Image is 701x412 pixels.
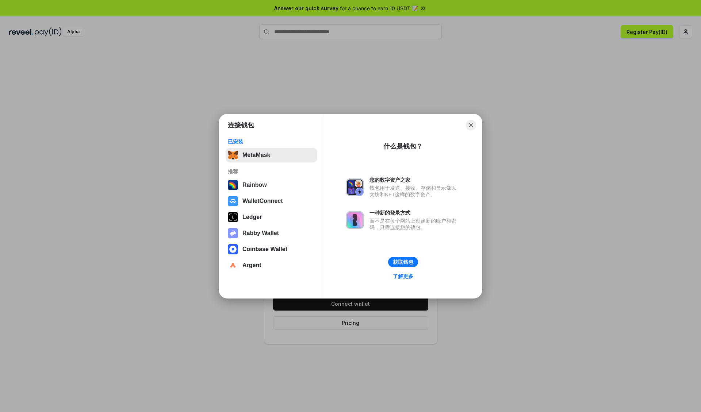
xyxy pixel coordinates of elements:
[228,121,254,130] h1: 连接钱包
[388,257,418,267] button: 获取钱包
[383,142,423,151] div: 什么是钱包？
[369,209,460,216] div: 一种新的登录方式
[226,210,317,224] button: Ledger
[226,194,317,208] button: WalletConnect
[369,177,460,183] div: 您的数字资产之家
[242,198,283,204] div: WalletConnect
[226,258,317,273] button: Argent
[228,150,238,160] img: svg+xml,%3Csvg%20fill%3D%22none%22%20height%3D%2233%22%20viewBox%3D%220%200%2035%2033%22%20width%...
[228,260,238,270] img: svg+xml,%3Csvg%20width%3D%2228%22%20height%3D%2228%22%20viewBox%3D%220%200%2028%2028%22%20fill%3D...
[228,168,315,175] div: 推荐
[393,259,413,265] div: 获取钱包
[226,226,317,240] button: Rabby Wallet
[242,182,267,188] div: Rainbow
[388,272,418,281] a: 了解更多
[228,196,238,206] img: svg+xml,%3Csvg%20width%3D%2228%22%20height%3D%2228%22%20viewBox%3D%220%200%2028%2028%22%20fill%3D...
[369,185,460,198] div: 钱包用于发送、接收、存储和显示像以太坊和NFT这样的数字资产。
[228,138,315,145] div: 已安装
[228,228,238,238] img: svg+xml,%3Csvg%20xmlns%3D%22http%3A%2F%2Fwww.w3.org%2F2000%2Fsvg%22%20fill%3D%22none%22%20viewBox...
[226,148,317,162] button: MetaMask
[226,178,317,192] button: Rainbow
[369,217,460,231] div: 而不是在每个网站上创建新的账户和密码，只需连接您的钱包。
[466,120,476,130] button: Close
[242,230,279,236] div: Rabby Wallet
[346,178,364,196] img: svg+xml,%3Csvg%20xmlns%3D%22http%3A%2F%2Fwww.w3.org%2F2000%2Fsvg%22%20fill%3D%22none%22%20viewBox...
[226,242,317,257] button: Coinbase Wallet
[242,246,287,253] div: Coinbase Wallet
[242,214,262,220] div: Ledger
[228,180,238,190] img: svg+xml,%3Csvg%20width%3D%22120%22%20height%3D%22120%22%20viewBox%3D%220%200%20120%20120%22%20fil...
[346,211,364,229] img: svg+xml,%3Csvg%20xmlns%3D%22http%3A%2F%2Fwww.w3.org%2F2000%2Fsvg%22%20fill%3D%22none%22%20viewBox...
[228,212,238,222] img: svg+xml,%3Csvg%20xmlns%3D%22http%3A%2F%2Fwww.w3.org%2F2000%2Fsvg%22%20width%3D%2228%22%20height%3...
[393,273,413,280] div: 了解更多
[242,152,270,158] div: MetaMask
[228,244,238,254] img: svg+xml,%3Csvg%20width%3D%2228%22%20height%3D%2228%22%20viewBox%3D%220%200%2028%2028%22%20fill%3D...
[242,262,261,269] div: Argent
